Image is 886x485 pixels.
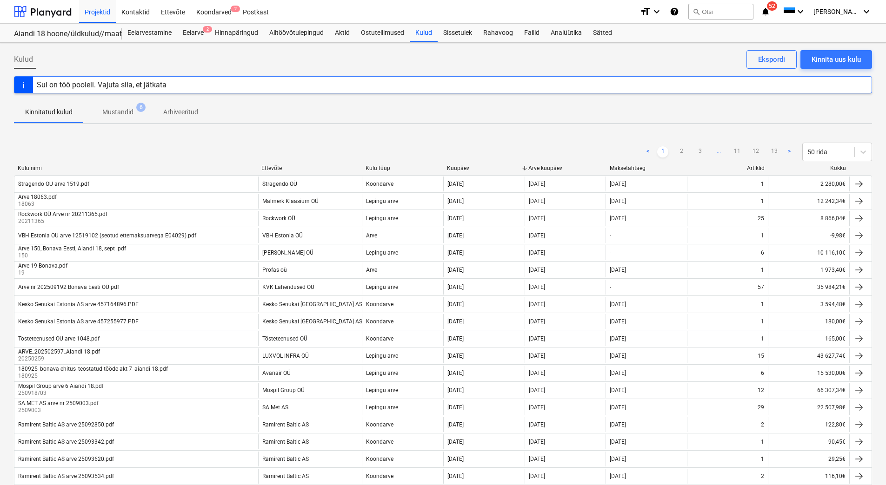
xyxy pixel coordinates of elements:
[366,335,393,342] div: Koondarve
[262,421,309,428] div: Ramirent Baltic AS
[447,439,464,445] div: [DATE]
[231,6,240,12] span: 2
[447,284,464,290] div: [DATE]
[758,284,764,290] div: 57
[478,24,519,42] a: Rahavoog
[262,353,309,359] div: LUXVOL INFRA OÜ
[366,456,393,462] div: Koondarve
[366,267,377,273] div: Arve
[366,165,440,171] div: Kulu tüüp
[768,434,849,449] div: 90,45€
[769,146,780,157] a: Page 13
[610,404,626,411] div: [DATE]
[18,252,128,260] p: 150
[768,348,849,363] div: 43 627,74€
[262,198,319,204] div: Malmerk Klaasium OÜ
[366,232,377,239] div: Arve
[529,387,545,393] div: [DATE]
[447,473,464,479] div: [DATE]
[529,421,545,428] div: [DATE]
[529,284,545,290] div: [DATE]
[651,6,662,17] i: keyboard_arrow_down
[447,404,464,411] div: [DATE]
[761,198,764,204] div: 1
[262,473,309,479] div: Ramirent Baltic AS
[761,439,764,445] div: 1
[545,24,587,42] a: Analüütika
[366,301,393,308] div: Koondarve
[713,146,724,157] a: ...
[758,387,764,393] div: 12
[262,404,288,411] div: SA.Met AS
[529,439,545,445] div: [DATE]
[610,267,626,273] div: [DATE]
[768,211,849,226] div: 8 866,04€
[768,314,849,329] div: 180,00€
[746,50,797,69] button: Ekspordi
[14,29,111,39] div: Aiandi 18 hoone/üldkulud//maatööd (2101944//2101951)
[761,6,770,17] i: notifications
[768,297,849,312] div: 3 594,48€
[18,318,139,325] div: Kesko Senukai Estonia AS arve 457255977.PDF
[447,198,464,204] div: [DATE]
[529,181,545,187] div: [DATE]
[262,267,287,273] div: Profas oü
[18,165,254,171] div: Kulu nimi
[640,6,651,17] i: format_size
[366,370,398,376] div: Lepingu arve
[410,24,438,42] a: Kulud
[761,370,764,376] div: 6
[529,249,545,256] div: [DATE]
[18,232,196,239] div: VBH Estonia OU arve 12519102 (seotud ettemaksuarvega E04029).pdf
[587,24,618,42] div: Sätted
[18,456,114,462] div: Ramirent Baltic AS arve 25093620.pdf
[18,211,107,217] div: Rockwork OÜ Arve nr 20211365.pdf
[438,24,478,42] a: Sissetulek
[18,473,114,479] div: Ramirent Baltic AS arve 25093534.pdf
[262,249,313,256] div: [PERSON_NAME] OÜ
[529,370,545,376] div: [DATE]
[18,200,59,208] p: 18063
[768,452,849,466] div: 29,25€
[761,181,764,187] div: 1
[768,469,849,484] div: 116,10€
[136,103,146,112] span: 6
[768,331,849,346] div: 165,00€
[758,215,764,222] div: 25
[262,439,309,445] div: Ramirent Baltic AS
[366,318,393,325] div: Koondarve
[610,387,626,393] div: [DATE]
[262,387,305,393] div: Mospil Group OÜ
[18,301,139,308] div: Kesko Senukai Estonia AS arve 457164896.PDF
[262,232,303,239] div: VBH Estonia OÜ
[610,439,626,445] div: [DATE]
[447,370,464,376] div: [DATE]
[25,107,73,117] p: Kinnitatud kulud
[768,194,849,209] div: 12 242,34€
[262,215,295,222] div: Rockwork OÜ
[355,24,410,42] a: Ostutellimused
[761,249,764,256] div: 6
[610,232,611,239] div: -
[102,107,133,117] p: Mustandid
[18,194,57,200] div: Arve 18063.pdf
[693,8,700,15] span: search
[177,24,209,42] a: Eelarve2
[447,215,464,222] div: [DATE]
[758,404,764,411] div: 29
[366,353,398,359] div: Lepingu arve
[784,146,795,157] a: Next page
[839,440,886,485] iframe: Chat Widget
[750,146,761,157] a: Page 12
[529,318,545,325] div: [DATE]
[18,439,114,445] div: Ramirent Baltic AS arve 25093342.pdf
[366,439,393,445] div: Koondarve
[366,404,398,411] div: Lepingu arve
[18,372,170,380] p: 180925
[366,421,393,428] div: Koondarve
[447,421,464,428] div: [DATE]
